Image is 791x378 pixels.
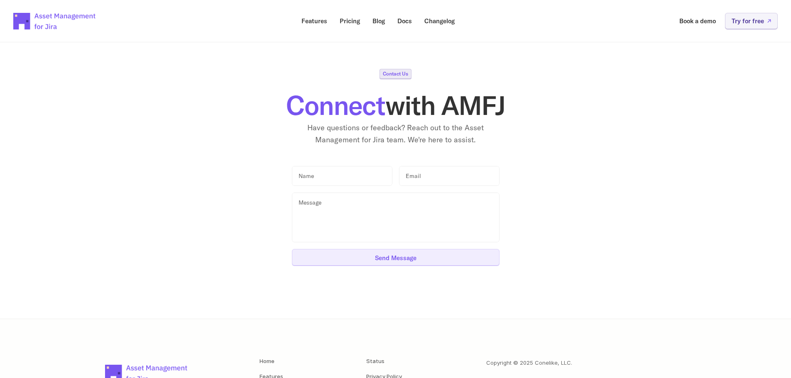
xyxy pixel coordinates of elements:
[286,88,385,122] span: Connect
[366,358,384,364] a: Status
[424,18,455,24] p: Changelog
[383,71,408,76] p: Contact Us
[375,255,416,261] p: Send Message
[301,18,327,24] p: Features
[486,358,572,367] p: Copyright © 2025 Conelike, LLC.
[292,166,392,186] input: Name
[732,18,764,24] p: Try for free
[292,122,500,146] p: Have questions or feedback? Reach out to the Asset Management for Jira team. We're here to assist.
[230,92,562,119] h1: with AMFJ
[679,18,716,24] p: Book a demo
[673,13,722,29] a: Book a demo
[397,18,412,24] p: Docs
[367,13,391,29] a: Blog
[419,13,460,29] a: Changelog
[296,13,333,29] a: Features
[399,166,500,186] input: Email
[725,13,778,29] a: Try for free
[340,18,360,24] p: Pricing
[260,358,274,364] a: Home
[372,18,385,24] p: Blog
[334,13,366,29] a: Pricing
[392,13,418,29] a: Docs
[292,249,500,266] button: Send Message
